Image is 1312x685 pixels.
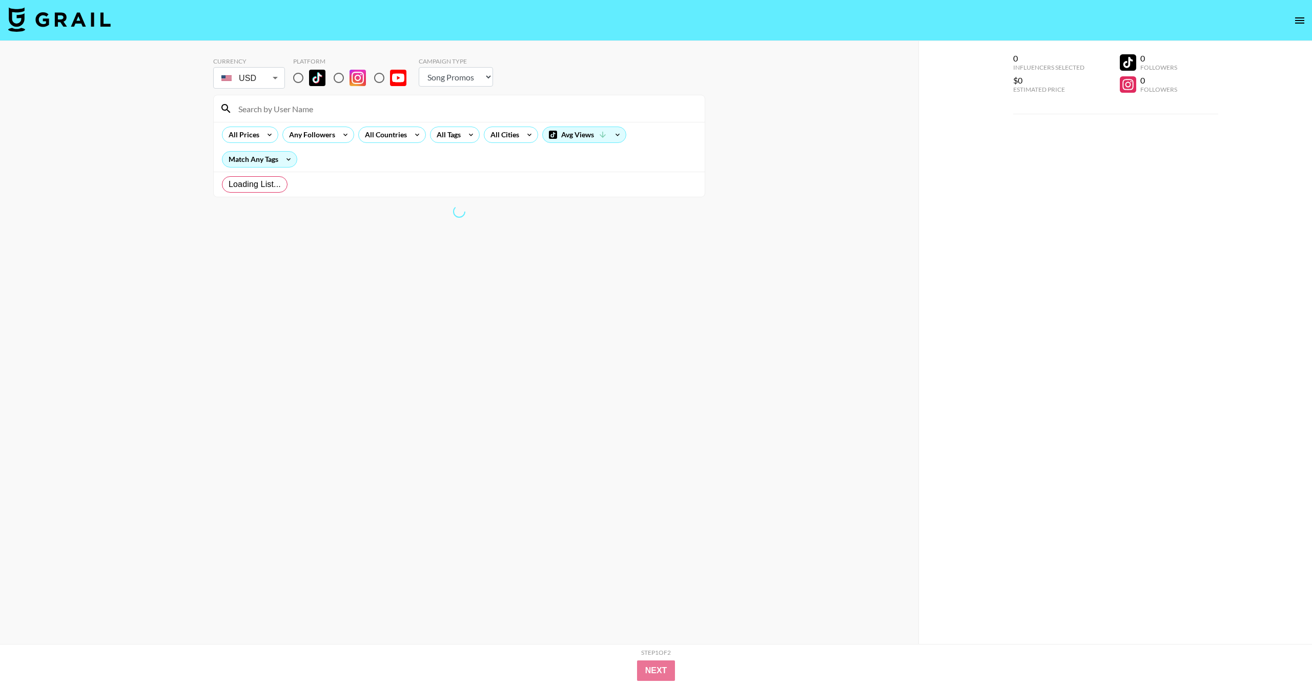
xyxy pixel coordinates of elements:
[453,205,465,218] span: Refreshing exchangeRatesNew, lists, bookers, clients, countries, tags, cities, talent, talent...
[1013,53,1084,64] div: 0
[484,127,521,142] div: All Cities
[1013,86,1084,93] div: Estimated Price
[213,57,285,65] div: Currency
[419,57,493,65] div: Campaign Type
[1013,75,1084,86] div: $0
[8,7,111,32] img: Grail Talent
[1140,64,1177,71] div: Followers
[637,660,675,681] button: Next
[641,649,671,656] div: Step 1 of 2
[222,152,297,167] div: Match Any Tags
[293,57,415,65] div: Platform
[390,70,406,86] img: YouTube
[222,127,261,142] div: All Prices
[1289,10,1310,31] button: open drawer
[350,70,366,86] img: Instagram
[430,127,463,142] div: All Tags
[1140,53,1177,64] div: 0
[232,100,699,117] input: Search by User Name
[359,127,409,142] div: All Countries
[215,69,283,87] div: USD
[543,127,626,142] div: Avg Views
[283,127,337,142] div: Any Followers
[1140,75,1177,86] div: 0
[309,70,325,86] img: TikTok
[1013,64,1084,71] div: Influencers Selected
[229,178,281,191] span: Loading List...
[1140,86,1177,93] div: Followers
